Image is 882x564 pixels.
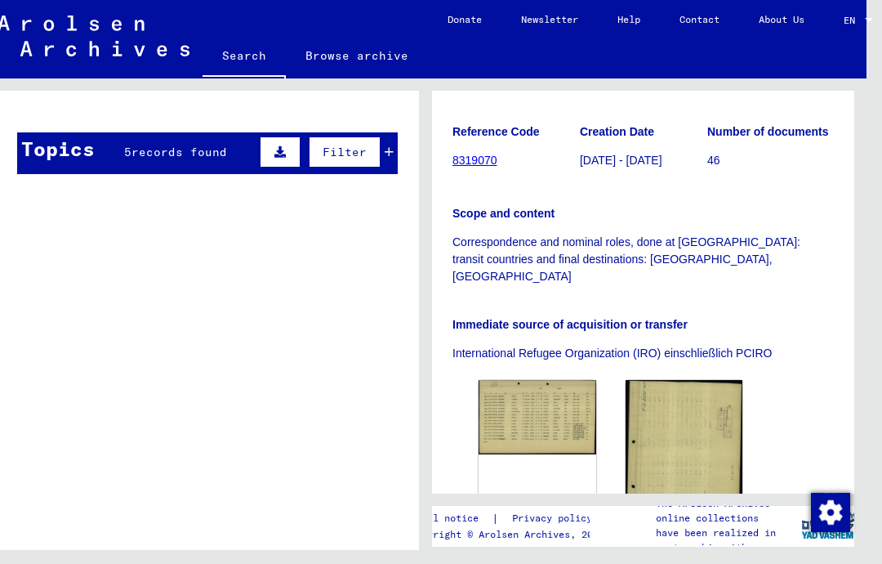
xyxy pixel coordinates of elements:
[452,125,540,138] b: Reference Code
[286,36,428,75] a: Browse archive
[844,15,862,26] span: EN
[124,145,131,159] span: 5
[479,380,596,454] img: 001.jpg
[203,36,286,78] a: Search
[452,154,497,167] a: 8319070
[323,145,367,159] span: Filter
[580,125,654,138] b: Creation Date
[452,207,555,220] b: Scope and content
[21,134,95,163] div: Topics
[410,510,612,527] div: |
[131,145,227,159] span: records found
[410,510,492,527] a: Legal notice
[656,526,801,555] p: have been realized in partnership with
[656,496,801,526] p: The Arolsen Archives online collections
[580,152,706,169] p: [DATE] - [DATE]
[707,125,829,138] b: Number of documents
[309,137,381,168] button: Filter
[452,345,834,362] p: International Refugee Organization (IRO) einschließlich PCIRO
[452,234,834,285] p: Correspondence and nominal roles, done at [GEOGRAPHIC_DATA]: transit countries and final destinat...
[452,318,688,331] b: Immediate source of acquisition or transfer
[626,380,743,563] img: 002.jpg
[707,152,834,169] p: 46
[499,510,612,527] a: Privacy policy
[811,493,850,532] img: Change consent
[410,527,612,542] p: Copyright © Arolsen Archives, 2021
